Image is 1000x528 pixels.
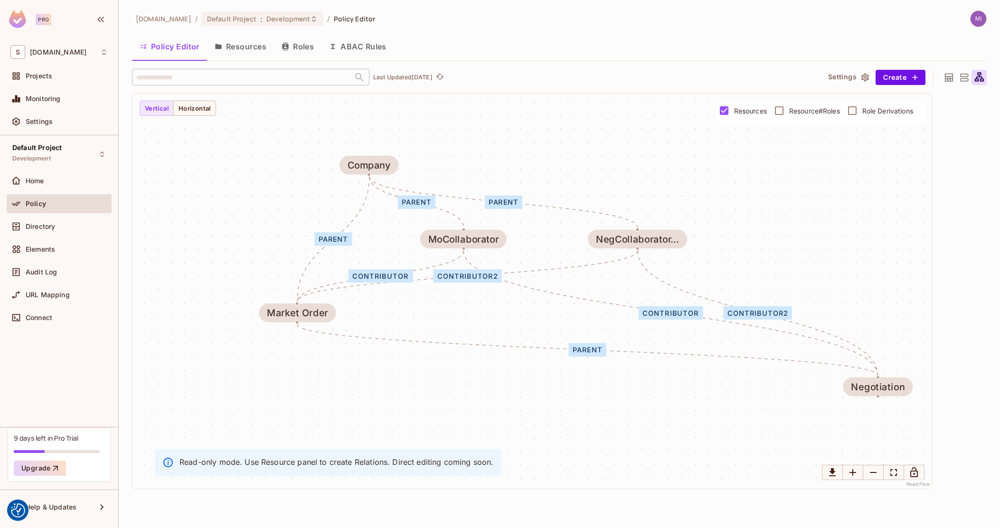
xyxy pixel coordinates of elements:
[340,156,399,175] span: company
[596,234,679,245] div: NegCollaborator...
[140,101,216,116] div: Small button group
[863,465,884,480] button: Zoom Out
[862,106,913,115] span: Role Derivations
[195,14,198,23] li: /
[883,465,904,480] button: Fit View
[179,457,493,467] p: Read-only mode. Use Resource panel to create Relations. Direct editing coming soon.
[851,381,905,392] div: Negotiation
[373,74,433,81] p: Last Updated [DATE]
[36,14,51,25] div: Pro
[136,14,191,23] span: the active workspace
[349,269,413,283] div: contributor
[398,196,435,209] div: parent
[26,503,76,511] span: Help & Updates
[26,314,52,321] span: Connect
[876,70,925,85] button: Create
[842,465,863,480] button: Zoom In
[26,245,55,253] span: Elements
[724,306,792,320] div: contributor2
[12,144,62,151] span: Default Project
[11,503,25,518] button: Consent Preferences
[843,377,913,396] span: negotiation
[434,72,446,83] button: refresh
[369,177,638,227] g: Edge from company to NegCollaborator
[274,35,321,58] button: Roles
[14,434,78,443] div: 9 days left in Pro Trial
[904,465,925,480] button: Lock Graph
[11,503,25,518] img: Revisit consent button
[822,465,925,480] div: Small button group
[734,106,767,115] span: Resources
[433,269,501,283] div: contributor2
[433,72,446,83] span: Click to refresh data
[267,308,328,319] div: Market Order
[10,45,25,59] span: S
[26,177,44,185] span: Home
[26,118,53,125] span: Settings
[321,35,394,58] button: ABAC Rules
[789,106,840,115] span: Resource#Roles
[822,465,843,480] button: Download graph as image
[26,200,46,207] span: Policy
[26,268,57,276] span: Audit Log
[26,223,55,230] span: Directory
[314,232,352,245] div: parent
[9,10,26,28] img: SReyMgAAAABJRU5ErkJggg==
[12,155,51,162] span: Development
[485,196,522,209] div: parent
[971,11,986,27] img: michal.wojcik@testshipping.com
[173,101,216,116] button: Horizontal
[207,35,274,58] button: Resources
[26,291,70,299] span: URL Mapping
[207,14,256,23] span: Default Project
[327,14,330,23] li: /
[638,251,877,376] g: Edge from NegCollaborator to negotiation
[26,95,61,103] span: Monitoring
[639,306,703,320] div: contributor
[420,230,507,249] span: MoCollaborator
[569,343,606,357] div: parent
[824,70,872,85] button: Settings
[463,251,877,376] g: Edge from MoCollaborator to negotiation
[266,14,310,23] span: Development
[334,14,376,23] span: Policy Editor
[30,48,86,56] span: Workspace: sea.live
[428,234,499,245] div: MoCollaborator
[348,160,391,171] div: Company
[14,461,66,476] button: Upgrade
[132,35,207,58] button: Policy Editor
[259,303,336,322] span: market_order
[26,72,52,80] span: Projects
[260,15,263,23] span: :
[906,481,930,487] a: React Flow attribution
[588,230,687,249] span: key: NegCollaborator name: NegCollaborator
[297,324,877,375] g: Edge from market_order to negotiation
[140,101,174,116] button: Vertical
[436,73,444,82] span: refresh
